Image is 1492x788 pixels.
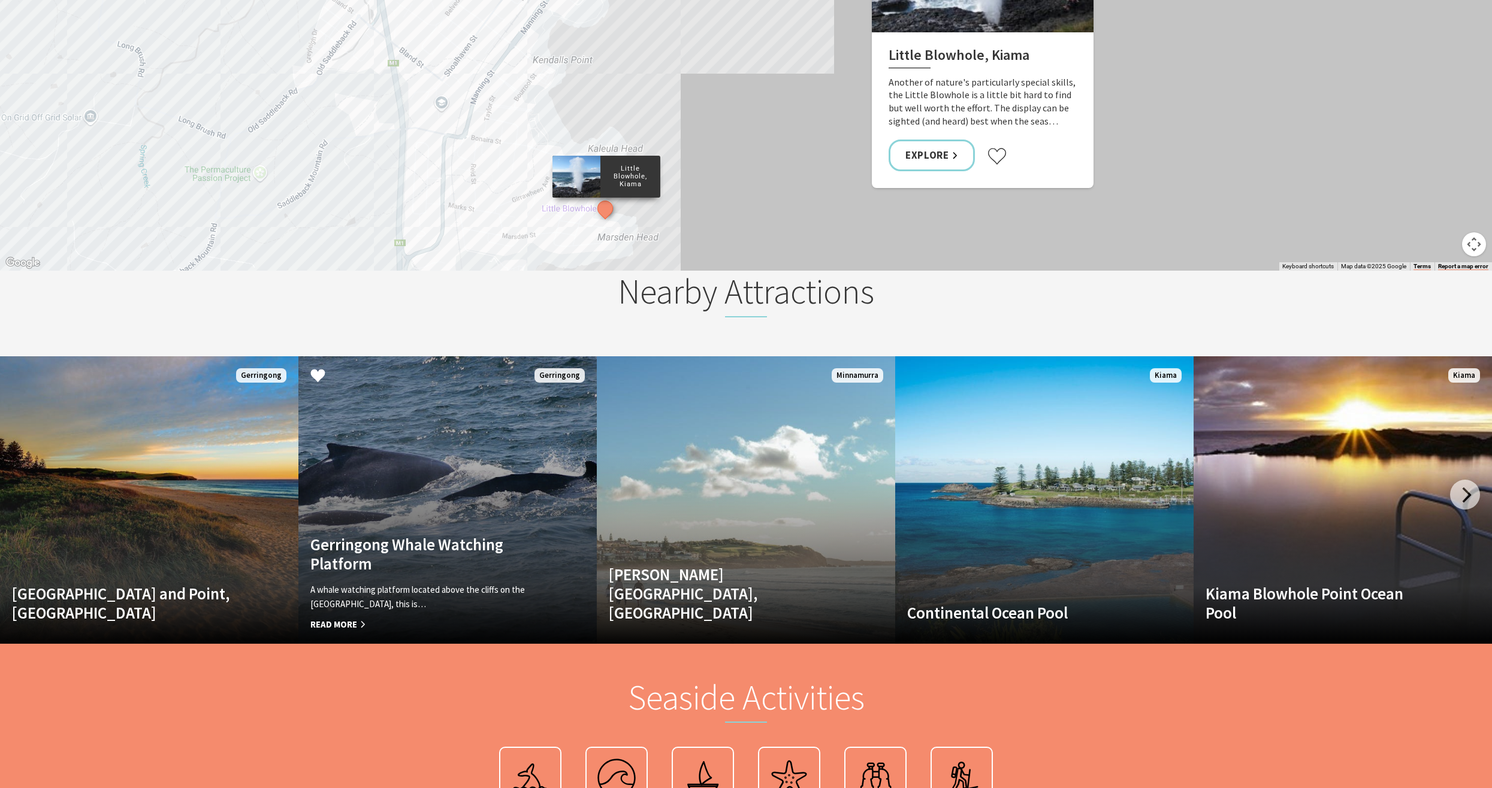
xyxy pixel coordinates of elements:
[1282,262,1334,271] button: Keyboard shortcuts
[889,47,1077,68] h2: Little Blowhole, Kiama
[3,255,43,271] img: Google
[1448,368,1480,383] span: Kiama
[889,140,975,171] a: Explore
[511,271,981,317] h2: Nearby Attractions
[832,368,883,383] span: Minnamurra
[600,163,660,190] p: Little Blowhole, Kiama
[534,368,585,383] span: Gerringong
[1462,232,1486,256] button: Map camera controls
[12,584,241,623] h4: [GEOGRAPHIC_DATA] and Point, [GEOGRAPHIC_DATA]
[1206,584,1435,623] h4: Kiama Blowhole Point Ocean Pool
[3,255,43,271] a: Open this area in Google Maps (opens a new window)
[1150,368,1182,383] span: Kiama
[987,147,1007,165] button: Click to favourite Little Blowhole, Kiama
[298,356,597,644] a: Gerringong Whale Watching Platform A whale watching platform located above the cliffs on the [GEO...
[511,677,981,723] h2: Seaside Activities
[236,368,286,383] span: Gerringong
[1194,356,1492,644] a: Kiama Blowhole Point Ocean Pool Kiama
[310,617,540,632] span: Read More
[895,356,1194,644] a: Continental Ocean Pool Kiama
[1438,263,1488,270] a: Report a map error
[597,356,895,644] a: [PERSON_NAME][GEOGRAPHIC_DATA], [GEOGRAPHIC_DATA] Minnamurra
[1341,263,1406,269] span: Map data ©2025 Google
[907,603,1137,622] h4: Continental Ocean Pool
[1414,263,1431,270] a: Terms (opens in new tab)
[609,565,838,623] h4: [PERSON_NAME][GEOGRAPHIC_DATA], [GEOGRAPHIC_DATA]
[310,535,540,574] h4: Gerringong Whale Watching Platform
[298,356,337,397] button: Click to Favourite Gerringong Whale Watching Platform
[310,583,540,611] p: A whale watching platform located above the cliffs on the [GEOGRAPHIC_DATA], this is…
[889,76,1077,128] p: Another of nature's particularly special skills, the Little Blowhole is a little bit hard to find...
[594,198,617,220] button: See detail about Little Blowhole, Kiama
